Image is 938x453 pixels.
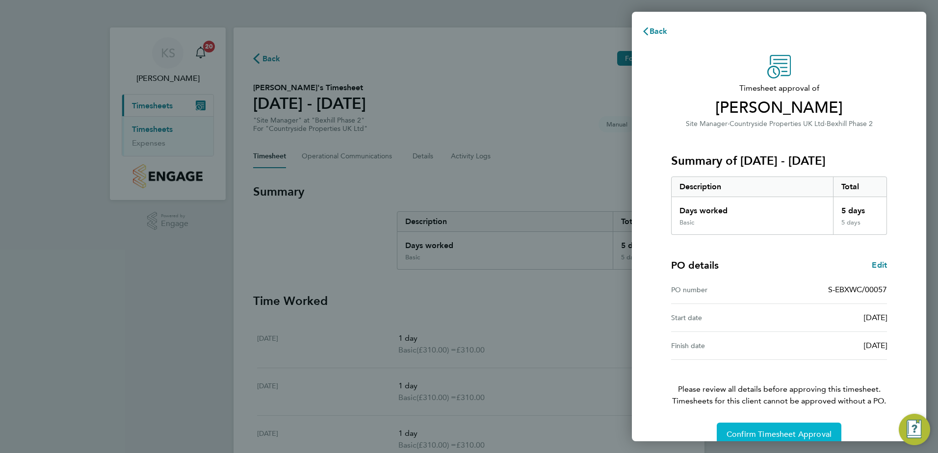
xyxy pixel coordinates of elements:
[671,312,779,324] div: Start date
[779,312,887,324] div: [DATE]
[671,258,719,272] h4: PO details
[828,285,887,294] span: S-EBXWC/00057
[679,219,694,226] div: Basic
[672,177,833,197] div: Description
[659,360,899,407] p: Please review all details before approving this timesheet.
[671,153,887,169] h3: Summary of [DATE] - [DATE]
[833,197,887,219] div: 5 days
[632,22,677,41] button: Back
[779,340,887,352] div: [DATE]
[717,423,841,446] button: Confirm Timesheet Approval
[671,284,779,296] div: PO number
[671,176,887,235] div: Summary of 29 Sep - 05 Oct 2025
[833,219,887,234] div: 5 days
[872,259,887,271] a: Edit
[659,395,899,407] span: Timesheets for this client cannot be approved without a PO.
[671,340,779,352] div: Finish date
[872,260,887,270] span: Edit
[671,82,887,94] span: Timesheet approval of
[899,414,930,445] button: Engage Resource Center
[727,429,832,439] span: Confirm Timesheet Approval
[825,120,827,128] span: ·
[833,177,887,197] div: Total
[650,26,668,36] span: Back
[728,120,730,128] span: ·
[671,98,887,118] span: [PERSON_NAME]
[730,120,825,128] span: Countryside Properties UK Ltd
[686,120,728,128] span: Site Manager
[827,120,873,128] span: Bexhill Phase 2
[672,197,833,219] div: Days worked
